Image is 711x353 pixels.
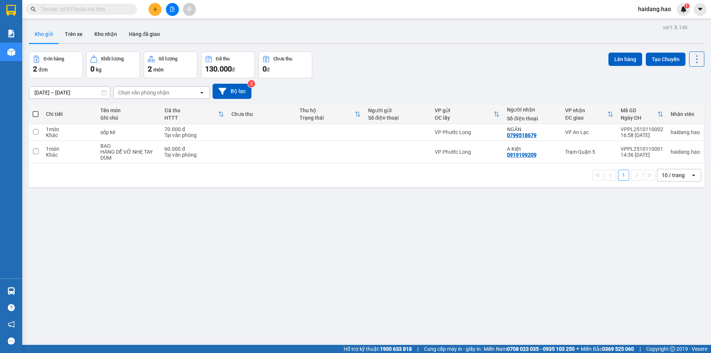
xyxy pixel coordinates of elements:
[29,87,110,99] input: Select a date range.
[248,80,255,87] sup: 2
[41,5,128,13] input: Tìm tên, số ĐT hoặc mã đơn
[123,25,166,43] button: Hàng đã giao
[9,9,46,46] img: logo.jpg
[199,90,205,96] svg: open
[164,107,218,113] div: Đã thu
[577,347,579,350] span: ⚪️
[602,346,634,352] strong: 0369 525 060
[33,64,37,73] span: 2
[507,126,558,132] div: NGÂN
[164,126,224,132] div: 70.000 đ
[201,51,255,78] button: Đã thu130.000đ
[565,129,613,135] div: VP An Lạc
[484,345,575,353] span: Miền Nam
[164,115,218,121] div: HTTT
[96,67,101,73] span: kg
[565,149,613,155] div: Trạm Quận 5
[300,107,354,113] div: Thu hộ
[581,345,634,353] span: Miền Bắc
[680,6,687,13] img: icon-new-feature
[213,84,251,99] button: Bộ lọc
[507,116,558,121] div: Số điện thoại
[565,107,607,113] div: VP nhận
[621,107,657,113] div: Mã GD
[118,89,169,96] div: Chọn văn phòng nhận
[216,56,230,61] div: Đã thu
[39,67,48,73] span: đơn
[187,7,192,12] span: aim
[69,18,310,27] li: 26 Phó Cơ Điều, Phường 12
[344,345,412,353] span: Hỗ trợ kỹ thuật:
[100,107,157,113] div: Tên món
[100,115,157,121] div: Ghi chú
[31,7,36,12] span: search
[86,51,140,78] button: Khối lượng0kg
[263,64,267,73] span: 0
[435,107,494,113] div: VP gửi
[101,56,124,61] div: Khối lượng
[183,3,196,16] button: aim
[663,23,688,31] div: ver 1.8.146
[424,345,482,353] span: Cung cấp máy in - giấy in:
[621,132,663,138] div: 16:58 [DATE]
[694,3,707,16] button: caret-down
[296,104,364,124] th: Toggle SortBy
[417,345,418,353] span: |
[89,25,123,43] button: Kho nhận
[300,115,354,121] div: Trạng thái
[8,321,15,328] span: notification
[670,346,675,352] span: copyright
[621,152,663,158] div: 14:36 [DATE]
[258,51,312,78] button: Chưa thu0đ
[608,53,642,66] button: Lên hàng
[29,25,59,43] button: Kho gửi
[158,56,177,61] div: Số lượng
[435,129,500,135] div: VP Phước Long
[435,149,500,155] div: VP Phước Long
[166,3,179,16] button: file-add
[662,171,685,179] div: 10 / trang
[164,152,224,158] div: Tại văn phòng
[7,30,15,37] img: solution-icon
[7,287,15,295] img: warehouse-icon
[46,152,93,158] div: Khác
[617,104,667,124] th: Toggle SortBy
[621,126,663,132] div: VPPL2510110002
[684,3,690,9] sup: 1
[46,132,93,138] div: Khác
[685,3,688,9] span: 1
[380,346,412,352] strong: 1900 633 818
[6,5,16,16] img: logo-vxr
[646,53,685,66] button: Tạo Chuyến
[153,67,164,73] span: món
[148,3,161,16] button: plus
[691,172,697,178] svg: open
[640,345,641,353] span: |
[148,64,152,73] span: 2
[507,152,537,158] div: 0919199209
[170,7,175,12] span: file-add
[273,56,292,61] div: Chưa thu
[100,149,157,161] div: HÀNG DỄ VỠ NHẸ TAY DÙM
[9,54,106,66] b: GỬI : VP Phước Long
[565,115,607,121] div: ĐC giao
[671,111,700,117] div: Nhân viên
[46,126,93,132] div: 1 món
[232,67,235,73] span: đ
[90,64,94,73] span: 0
[507,346,575,352] strong: 0708 023 035 - 0935 103 250
[8,304,15,311] span: question-circle
[368,107,428,113] div: Người gửi
[621,146,663,152] div: VPPL2510110001
[621,115,657,121] div: Ngày ĐH
[100,143,157,149] div: BAO
[671,149,700,155] div: haidang.hao
[507,132,537,138] div: 0799518679
[7,48,15,56] img: warehouse-icon
[8,337,15,344] span: message
[69,27,310,37] li: Hotline: 02839552959
[561,104,617,124] th: Toggle SortBy
[144,51,197,78] button: Số lượng2món
[368,115,428,121] div: Số điện thoại
[205,64,232,73] span: 130.000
